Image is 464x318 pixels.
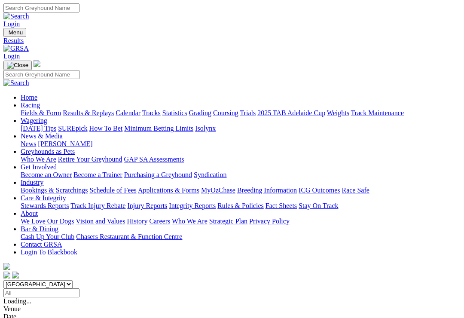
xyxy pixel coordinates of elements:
[3,12,29,20] img: Search
[194,171,226,178] a: Syndication
[237,187,297,194] a: Breeding Information
[21,233,461,241] div: Bar & Dining
[34,60,40,67] img: logo-grsa-white.png
[209,217,247,225] a: Strategic Plan
[299,187,340,194] a: ICG Outcomes
[21,117,47,124] a: Wagering
[3,272,10,278] img: facebook.svg
[89,125,123,132] a: How To Bet
[149,217,170,225] a: Careers
[9,29,23,36] span: Menu
[21,217,74,225] a: We Love Our Dogs
[240,109,256,116] a: Trials
[21,94,37,101] a: Home
[162,109,187,116] a: Statistics
[21,125,461,132] div: Wagering
[299,202,338,209] a: Stay On Track
[3,70,79,79] input: Search
[21,233,74,240] a: Cash Up Your Club
[76,217,125,225] a: Vision and Values
[249,217,290,225] a: Privacy Policy
[3,263,10,270] img: logo-grsa-white.png
[12,272,19,278] img: twitter.svg
[21,132,63,140] a: News & Media
[21,225,58,232] a: Bar & Dining
[21,241,62,248] a: Contact GRSA
[3,288,79,297] input: Select date
[351,109,404,116] a: Track Maintenance
[21,179,43,186] a: Industry
[116,109,140,116] a: Calendar
[3,3,79,12] input: Search
[189,109,211,116] a: Grading
[3,79,29,87] img: Search
[327,109,349,116] a: Weights
[21,109,461,117] div: Racing
[76,233,182,240] a: Chasers Restaurant & Function Centre
[73,171,122,178] a: Become a Trainer
[124,171,192,178] a: Purchasing a Greyhound
[58,156,122,163] a: Retire Your Greyhound
[38,140,92,147] a: [PERSON_NAME]
[201,187,235,194] a: MyOzChase
[89,187,136,194] a: Schedule of Fees
[21,217,461,225] div: About
[58,125,87,132] a: SUREpick
[63,109,114,116] a: Results & Replays
[342,187,369,194] a: Race Safe
[3,305,461,313] div: Venue
[213,109,238,116] a: Coursing
[195,125,216,132] a: Isolynx
[21,140,36,147] a: News
[3,45,29,52] img: GRSA
[127,202,167,209] a: Injury Reports
[169,202,216,209] a: Integrity Reports
[21,140,461,148] div: News & Media
[3,20,20,28] a: Login
[21,156,56,163] a: Who We Are
[21,248,77,256] a: Login To Blackbook
[3,37,461,45] a: Results
[142,109,161,116] a: Tracks
[21,202,461,210] div: Care & Integrity
[257,109,325,116] a: 2025 TAB Adelaide Cup
[21,171,461,179] div: Get Involved
[124,156,184,163] a: GAP SA Assessments
[266,202,297,209] a: Fact Sheets
[21,148,75,155] a: Greyhounds as Pets
[21,101,40,109] a: Racing
[3,61,32,70] button: Toggle navigation
[21,187,461,194] div: Industry
[138,187,199,194] a: Applications & Forms
[21,156,461,163] div: Greyhounds as Pets
[127,217,147,225] a: History
[21,125,56,132] a: [DATE] Tips
[21,202,69,209] a: Stewards Reports
[21,210,38,217] a: About
[21,187,88,194] a: Bookings & Scratchings
[70,202,125,209] a: Track Injury Rebate
[21,163,57,171] a: Get Involved
[3,28,26,37] button: Toggle navigation
[7,62,28,69] img: Close
[172,217,208,225] a: Who We Are
[21,171,72,178] a: Become an Owner
[21,109,61,116] a: Fields & Form
[3,297,31,305] span: Loading...
[21,194,66,202] a: Care & Integrity
[3,52,20,60] a: Login
[217,202,264,209] a: Rules & Policies
[124,125,193,132] a: Minimum Betting Limits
